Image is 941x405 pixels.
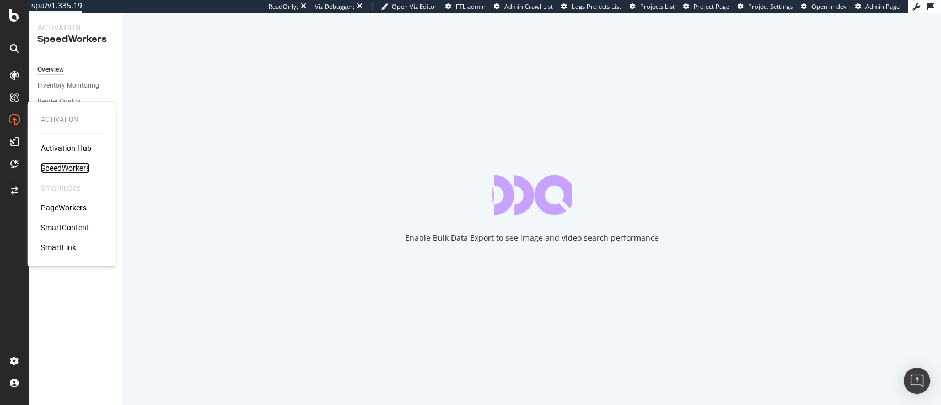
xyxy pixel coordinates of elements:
a: Inventory Monitoring [37,80,114,91]
a: Project Settings [738,2,793,11]
a: SmartLink [41,242,76,253]
span: Projects List [640,2,675,10]
a: Render Quality [37,96,114,107]
div: ReadOnly: [268,2,298,11]
a: Admin Page [855,2,900,11]
span: Logs Projects List [572,2,621,10]
div: Enable Bulk Data Export to see image and video search performance [405,233,659,244]
span: Admin Page [865,2,900,10]
a: Projects List [630,2,675,11]
span: Admin Crawl List [504,2,553,10]
a: SpeedWorkers [41,163,90,174]
a: SmartContent [41,222,89,233]
a: PageWorkers [41,202,87,213]
div: SpeedWorkers [37,33,113,46]
span: Open in dev [811,2,847,10]
a: Project Page [683,2,729,11]
div: Activation [37,22,113,33]
a: Open in dev [801,2,847,11]
div: animation [492,175,572,215]
a: Admin Crawl List [494,2,553,11]
a: Activation Hub [41,143,92,154]
span: Project Settings [748,2,793,10]
a: Overview [37,64,114,75]
div: Activation [41,115,103,125]
div: Inventory Monitoring [37,80,99,91]
div: Overview [37,64,64,75]
a: Open Viz Editor [381,2,437,11]
div: Viz Debugger: [315,2,354,11]
span: FTL admin [456,2,486,10]
div: Render Quality [37,96,80,107]
div: SmartIndex [41,182,80,193]
a: Logs Projects List [561,2,621,11]
div: Open Intercom Messenger [904,368,930,394]
span: Project Page [693,2,729,10]
a: FTL admin [445,2,486,11]
span: Open Viz Editor [392,2,437,10]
